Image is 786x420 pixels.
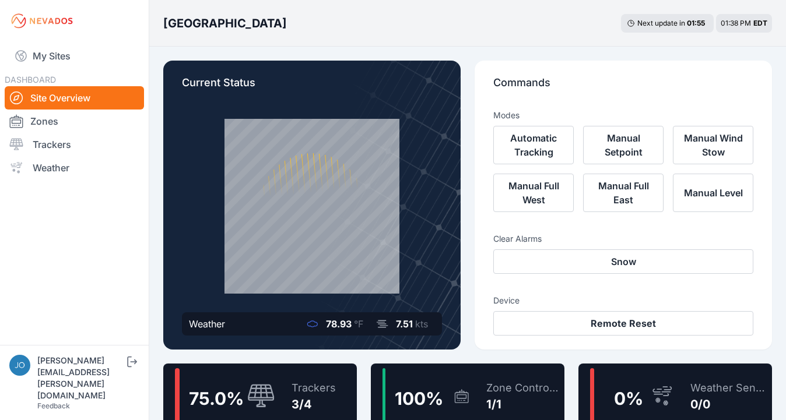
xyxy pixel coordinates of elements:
span: Next update in [637,19,685,27]
p: Commands [493,75,753,100]
span: 01:38 PM [721,19,751,27]
div: 3/4 [292,396,336,412]
img: Nevados [9,12,75,30]
button: Manual Full East [583,174,664,212]
h3: [GEOGRAPHIC_DATA] [163,15,287,31]
h3: Device [493,295,753,306]
div: 0/0 [690,396,767,412]
span: 0 % [614,388,643,409]
img: joe.mikula@nevados.solar [9,355,30,376]
div: [PERSON_NAME][EMAIL_ADDRESS][PERSON_NAME][DOMAIN_NAME] [37,355,125,401]
a: Zones [5,110,144,133]
a: Site Overview [5,86,144,110]
p: Current Status [182,75,442,100]
button: Remote Reset [493,311,753,336]
a: Trackers [5,133,144,156]
button: Snow [493,249,753,274]
span: °F [354,318,363,330]
button: Manual Wind Stow [673,126,753,164]
button: Manual Setpoint [583,126,664,164]
span: 7.51 [396,318,413,330]
span: 100 % [395,388,443,409]
div: Weather Sensors [690,380,767,396]
h3: Clear Alarms [493,233,753,245]
div: 01 : 55 [687,19,708,28]
span: 75.0 % [189,388,244,409]
span: DASHBOARD [5,75,56,84]
a: My Sites [5,42,144,70]
div: Zone Controllers [486,380,560,396]
div: 1/1 [486,396,560,412]
nav: Breadcrumb [163,8,287,38]
button: Automatic Tracking [493,126,574,164]
div: Weather [189,317,225,331]
a: Weather [5,156,144,179]
a: Feedback [37,401,70,410]
span: kts [415,318,428,330]
button: Manual Level [673,174,753,212]
span: EDT [753,19,767,27]
div: Trackers [292,380,336,396]
span: 78.93 [326,318,352,330]
h3: Modes [493,110,520,121]
button: Manual Full West [493,174,574,212]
